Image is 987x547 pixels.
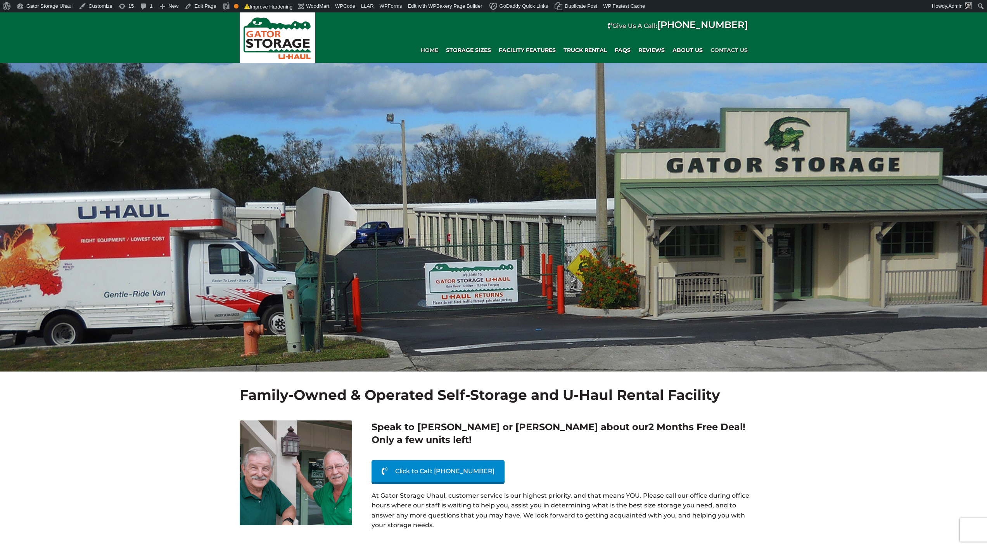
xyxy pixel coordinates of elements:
[372,491,754,530] header: At Gator Storage Uhaul, customer service is our highest priority, and that means YOU. Please call...
[669,42,707,58] a: About Us
[298,3,304,9] img: icon
[421,47,438,54] span: Home
[657,19,748,30] a: [PHONE_NUMBER]
[372,420,754,446] h2: Speak to [PERSON_NAME] or [PERSON_NAME] about our ! Only a few units left!
[560,42,611,58] a: Truck Rental
[948,3,963,9] span: Admin
[707,42,752,58] a: Contact Us
[611,42,634,58] a: FAQs
[372,460,505,482] a: Click to Call: [PHONE_NUMBER]
[615,47,631,54] span: FAQs
[612,22,748,30] strong: Give Us A Call:
[319,42,752,58] div: Main navigation
[672,47,703,54] span: About Us
[240,420,352,525] img: Dave and Terry
[564,47,607,54] span: Truck Rental
[634,42,669,58] a: REVIEWS
[417,42,442,58] a: Home
[710,47,748,54] span: Contact Us
[446,47,491,54] span: Storage Sizes
[442,42,495,58] a: Storage Sizes
[648,421,743,432] span: 2 Months Free Deal
[240,12,315,63] img: Gator Storage Uhaul
[499,47,556,54] span: Facility Features
[638,47,665,54] span: REVIEWS
[234,4,239,9] div: OK
[240,385,748,408] h1: Family-Owned & Operated Self-Storage and U-Haul Rental Facility
[495,42,560,58] a: Facility Features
